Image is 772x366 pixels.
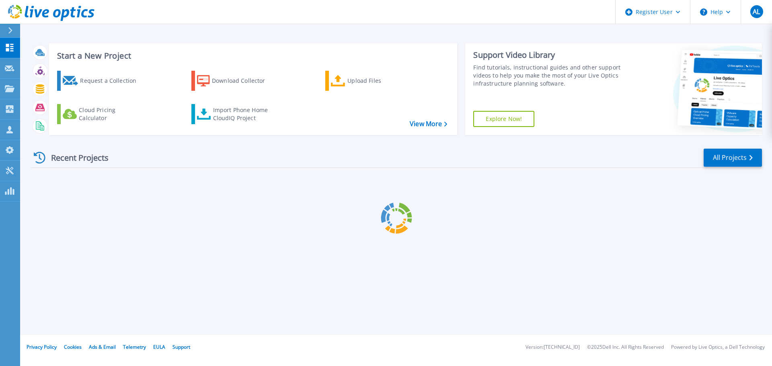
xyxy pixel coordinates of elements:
div: Support Video Library [473,50,624,60]
li: Version: [TECHNICAL_ID] [526,345,580,350]
div: Cloud Pricing Calculator [79,106,143,122]
a: Cloud Pricing Calculator [57,104,147,124]
div: Recent Projects [31,148,119,168]
a: Telemetry [123,344,146,350]
span: AL [753,8,760,15]
a: EULA [153,344,165,350]
a: Download Collector [191,71,281,91]
a: View More [410,120,447,128]
div: Upload Files [347,73,412,89]
a: All Projects [704,149,762,167]
div: Find tutorials, instructional guides and other support videos to help you make the most of your L... [473,63,624,88]
a: Explore Now! [473,111,534,127]
a: Support [172,344,190,350]
div: Download Collector [212,73,276,89]
h3: Start a New Project [57,51,447,60]
a: Ads & Email [89,344,116,350]
li: © 2025 Dell Inc. All Rights Reserved [587,345,664,350]
a: Cookies [64,344,82,350]
div: Request a Collection [80,73,144,89]
div: Import Phone Home CloudIQ Project [213,106,276,122]
a: Upload Files [325,71,415,91]
a: Privacy Policy [27,344,57,350]
li: Powered by Live Optics, a Dell Technology [671,345,765,350]
a: Request a Collection [57,71,147,91]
